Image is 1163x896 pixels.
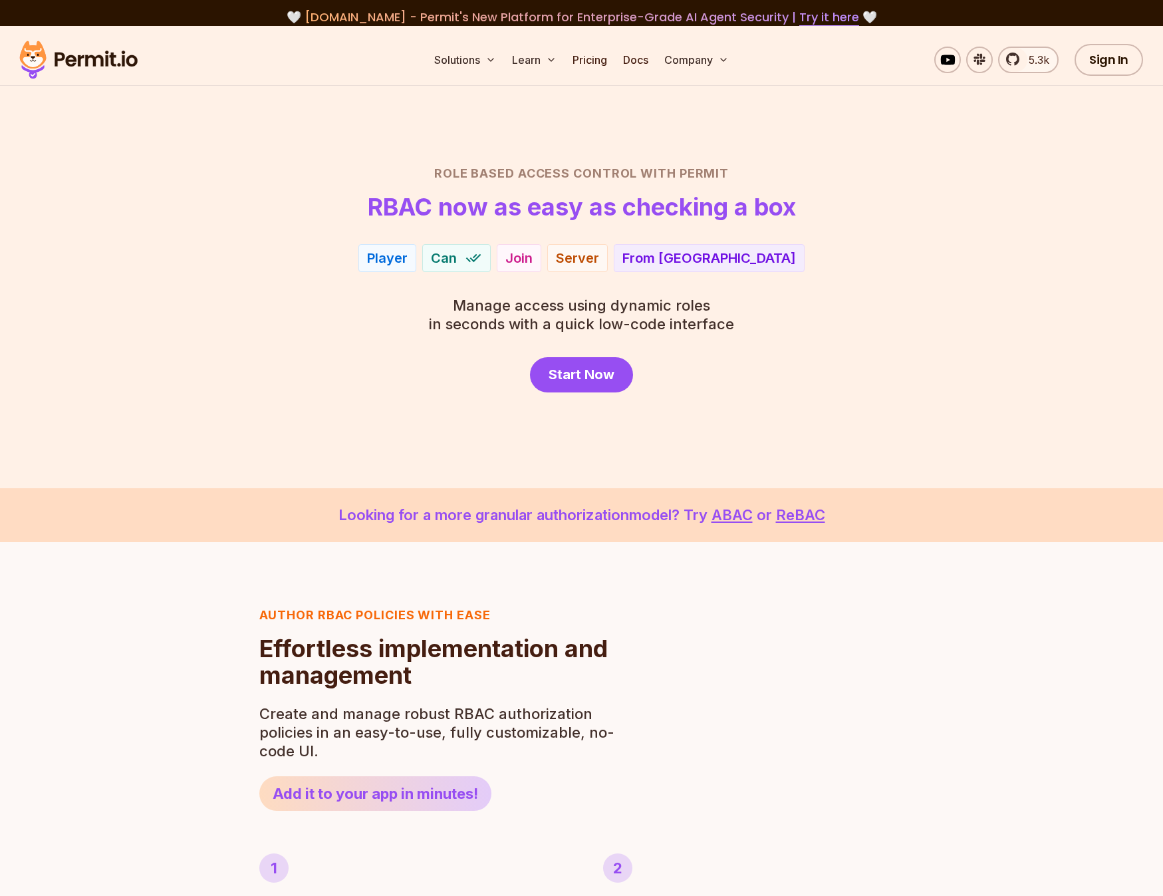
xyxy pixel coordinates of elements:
[618,47,654,73] a: Docs
[116,164,1047,183] h2: Role Based Access Control
[367,249,408,267] div: Player
[640,164,729,183] span: with Permit
[776,506,825,523] a: ReBAC
[622,249,796,267] div: From [GEOGRAPHIC_DATA]
[13,37,144,82] img: Permit logo
[567,47,612,73] a: Pricing
[32,504,1131,526] p: Looking for a more granular authorization model? Try or
[305,9,859,25] span: [DOMAIN_NAME] - Permit's New Platform for Enterprise-Grade AI Agent Security |
[530,357,633,392] a: Start Now
[998,47,1059,73] a: 5.3k
[507,47,562,73] button: Learn
[429,47,501,73] button: Solutions
[429,296,734,315] span: Manage access using dynamic roles
[1075,44,1143,76] a: Sign In
[259,853,289,883] div: 1
[429,296,734,333] p: in seconds with a quick low-code interface
[549,365,614,384] span: Start Now
[556,249,599,267] div: Server
[799,9,859,26] a: Try it here
[711,506,753,523] a: ABAC
[32,8,1131,27] div: 🤍 🤍
[431,249,457,267] span: Can
[603,853,632,883] div: 2
[1021,52,1049,68] span: 5.3k
[259,635,622,688] h2: Effortless implementation and management
[259,606,622,625] h3: Author RBAC POLICIES with EASE
[259,776,491,811] a: Add it to your app in minutes!
[368,194,796,220] h1: RBAC now as easy as checking a box
[505,249,533,267] div: Join
[259,704,622,760] p: Create and manage robust RBAC authorization policies in an easy-to-use, fully customizable, no-co...
[659,47,734,73] button: Company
